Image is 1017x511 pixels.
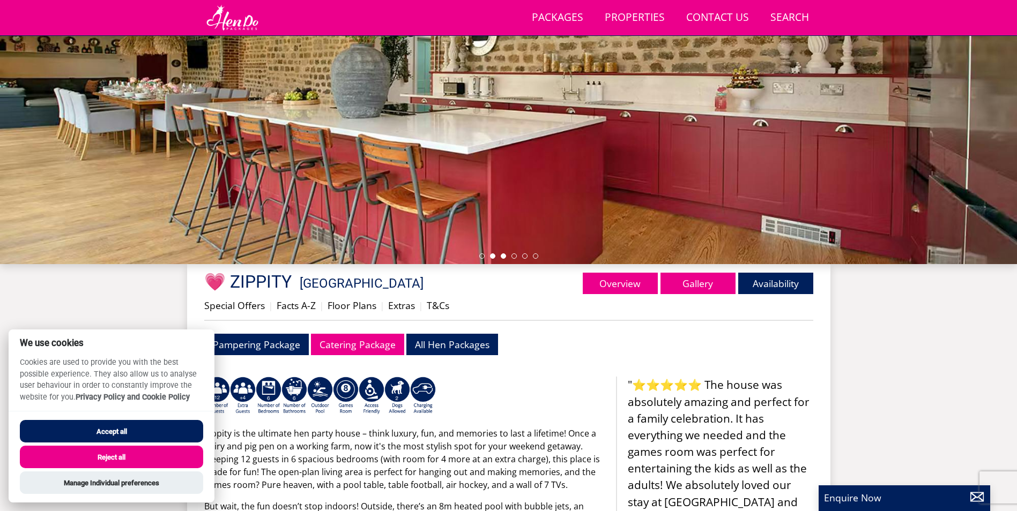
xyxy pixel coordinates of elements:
[204,299,265,312] a: Special Offers
[359,377,384,415] img: AD_4nXe3VD57-M2p5iq4fHgs6WJFzKj8B0b3RcPFe5LKK9rgeZlFmFoaMJPsJOOJzc7Q6RMFEqsjIZ5qfEJu1txG3QLmI_2ZW...
[738,273,813,294] a: Availability
[204,427,607,491] p: Zippity is the ultimate hen party house – think luxury, fun, and memories to last a lifetime! Onc...
[296,276,424,291] span: -
[307,377,333,415] img: AD_4nXcBX9XWtisp1r4DyVfkhddle_VH6RrN3ygnUGrVnOmGqceGfhBv6nsUWs_M_dNMWm8jx42xDa-T6uhWOyA-wOI6XtUTM...
[9,357,214,411] p: Cookies are used to provide you with the best possible experience. They also allow us to analyse ...
[427,299,449,312] a: T&Cs
[766,6,813,30] a: Search
[204,334,309,355] a: Pampering Package
[20,420,203,442] button: Accept all
[388,299,415,312] a: Extras
[333,377,359,415] img: AD_4nXdrZMsjcYNLGsKuA84hRzvIbesVCpXJ0qqnwZoX5ch9Zjv73tWe4fnFRs2gJ9dSiUubhZXckSJX_mqrZBmYExREIfryF...
[410,377,436,415] img: AD_4nXcnT2OPG21WxYUhsl9q61n1KejP7Pk9ESVM9x9VetD-X_UXXoxAKaMRZGYNcSGiAsmGyKm0QlThER1osyFXNLmuYOVBV...
[204,377,230,415] img: AD_4nXeyNBIiEViFqGkFxeZn-WxmRvSobfXIejYCAwY7p4slR9Pvv7uWB8BWWl9Rip2DDgSCjKzq0W1yXMRj2G_chnVa9wg_L...
[204,4,261,31] img: Hen Do Packages
[204,272,292,292] span: 💗 ZIPPITY
[311,334,404,355] a: Catering Package
[76,393,190,402] a: Privacy Policy and Cookie Policy
[20,446,203,468] button: Reject all
[20,471,203,494] button: Manage Individual preferences
[230,377,256,415] img: AD_4nXdbdvS9hg4Z4a_Sc2eRf7hvmfCn3BSuImk78KzyAr7NttFLJLh-QSMFT7OMNXuvIj9fwIt4dOgpcg734rQCWJtnREsyC...
[328,299,376,312] a: Floor Plans
[824,491,985,505] p: Enquire Now
[256,377,281,415] img: AD_4nXfRzBlt2m0mIteXDhAcJCdmEApIceFt1SPvkcB48nqgTZkfMpQlDmULa47fkdYiHD0skDUgcqepViZHFLjVKS2LWHUqM...
[528,6,588,30] a: Packages
[384,377,410,415] img: AD_4nXe7_8LrJK20fD9VNWAdfykBvHkWcczWBt5QOadXbvIwJqtaRaRf-iI0SeDpMmH1MdC9T1Vy22FMXzzjMAvSuTB5cJ7z5...
[277,299,316,312] a: Facts A-Z
[281,377,307,415] img: AD_4nXdmwCQHKAiIjYDk_1Dhq-AxX3fyYPYaVgX942qJE-Y7he54gqc0ybrIGUg6Qr_QjHGl2FltMhH_4pZtc0qV7daYRc31h...
[682,6,753,30] a: Contact Us
[660,273,736,294] a: Gallery
[204,272,296,292] a: 💗 ZIPPITY
[406,334,498,355] a: All Hen Packages
[600,6,669,30] a: Properties
[9,338,214,348] h2: We use cookies
[300,276,424,291] a: [GEOGRAPHIC_DATA]
[583,273,658,294] a: Overview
